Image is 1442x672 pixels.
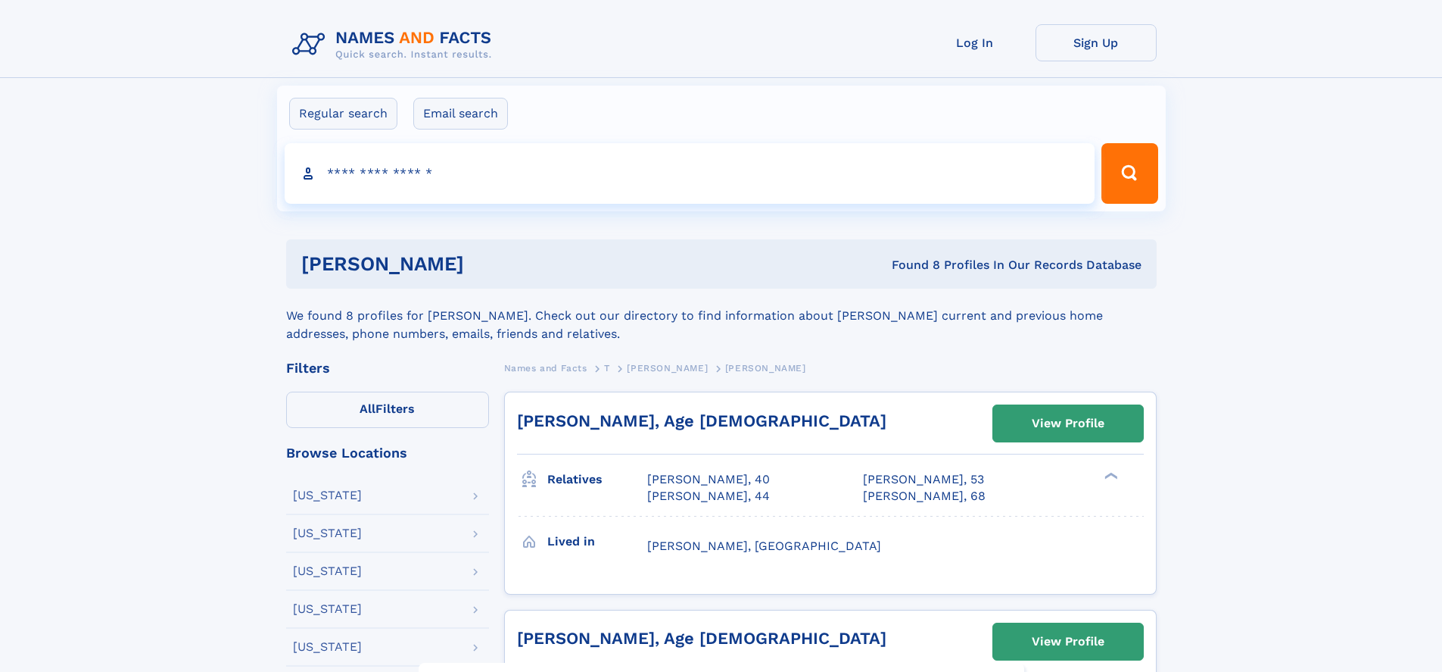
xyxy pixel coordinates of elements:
a: View Profile [993,624,1143,660]
a: [PERSON_NAME] [627,358,708,377]
a: [PERSON_NAME], 44 [647,488,770,505]
div: [US_STATE] [293,641,362,653]
label: Email search [413,98,508,130]
div: View Profile [1032,406,1104,441]
a: [PERSON_NAME], 53 [863,471,984,488]
div: ❯ [1101,471,1119,481]
label: Regular search [289,98,397,130]
span: T [604,363,610,374]
div: Found 8 Profiles In Our Records Database [677,257,1141,273]
h3: Lived in [547,529,647,555]
label: Filters [286,392,489,428]
span: All [360,402,375,416]
button: Search Button [1101,143,1157,204]
a: T [604,358,610,377]
span: [PERSON_NAME] [627,363,708,374]
div: View Profile [1032,624,1104,659]
a: [PERSON_NAME], Age [DEMOGRAPHIC_DATA] [517,629,886,648]
img: Logo Names and Facts [286,24,504,65]
a: [PERSON_NAME], 40 [647,471,770,488]
span: [PERSON_NAME] [725,363,806,374]
div: [US_STATE] [293,603,362,615]
a: [PERSON_NAME], Age [DEMOGRAPHIC_DATA] [517,411,886,430]
a: [PERSON_NAME], 68 [863,488,986,505]
a: Names and Facts [504,358,587,377]
div: [US_STATE] [293,527,362,539]
div: Browse Locations [286,446,489,460]
div: [US_STATE] [293,565,362,577]
a: View Profile [993,405,1143,442]
input: search input [285,143,1095,204]
div: Filters [286,361,489,375]
span: [PERSON_NAME], [GEOGRAPHIC_DATA] [647,539,881,553]
a: Log In [914,24,1036,61]
h1: [PERSON_NAME] [301,255,678,273]
h3: Relatives [547,467,647,492]
a: Sign Up [1036,24,1157,61]
div: We found 8 profiles for [PERSON_NAME]. Check out our directory to find information about [PERSON_... [286,289,1157,343]
div: [US_STATE] [293,489,362,502]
